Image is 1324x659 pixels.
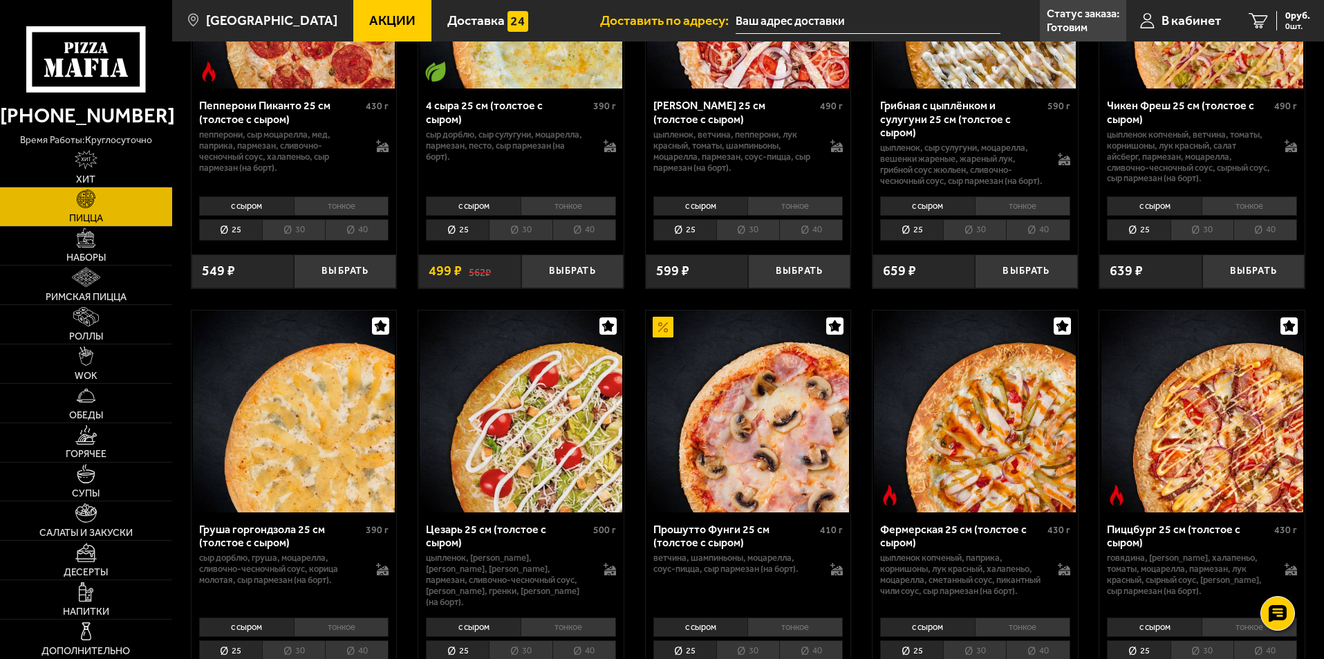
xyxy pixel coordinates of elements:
[975,254,1077,288] button: Выбрать
[1006,219,1070,241] li: 40
[369,14,416,27] span: Акции
[1047,22,1088,33] p: Готовим
[1107,618,1202,637] li: с сыром
[69,411,103,420] span: Обеды
[294,618,389,637] li: тонкое
[202,264,235,278] span: 549 ₽
[199,618,294,637] li: с сыром
[199,129,363,174] p: пепперони, сыр Моцарелла, мед, паприка, пармезан, сливочно-чесночный соус, халапеньо, сыр пармеза...
[1171,219,1233,241] li: 30
[199,523,363,549] div: Груша горгондзола 25 см (толстое с сыром)
[521,618,616,637] li: тонкое
[469,264,491,278] s: 562 ₽
[880,219,943,241] li: 25
[880,142,1044,187] p: цыпленок, сыр сулугуни, моцарелла, вешенки жареные, жареный лук, грибной соус Жюльен, сливочно-че...
[366,100,389,112] span: 430 г
[199,219,262,241] li: 25
[653,553,817,575] p: ветчина, шампиньоны, моцарелла, соус-пицца, сыр пармезан (на борт).
[507,11,528,32] img: 15daf4d41897b9f0e9f617042186c801.svg
[1107,129,1271,185] p: цыпленок копченый, ветчина, томаты, корнишоны, лук красный, салат айсберг, пармезан, моцарелла, с...
[426,219,489,241] li: 25
[1274,100,1297,112] span: 490 г
[199,196,294,216] li: с сыром
[426,618,521,637] li: с сыром
[880,523,1044,549] div: Фермерская 25 см (толстое с сыром)
[63,607,109,617] span: Напитки
[1107,99,1271,125] div: Чикен Фреш 25 см (толстое с сыром)
[1106,485,1127,505] img: Острое блюдо
[41,647,130,656] span: Дополнительно
[874,310,1076,512] img: Фермерская 25 см (толстое с сыром)
[1107,523,1271,549] div: Пиццбург 25 см (толстое с сыром)
[426,129,590,163] p: сыр дорблю, сыр сулугуни, моцарелла, пармезан, песто, сыр пармезан (на борт).
[1107,196,1202,216] li: с сыром
[653,523,817,549] div: Прошутто Фунги 25 см (толстое с сыром)
[1285,11,1310,21] span: 0 руб.
[1110,264,1143,278] span: 639 ₽
[653,99,817,125] div: [PERSON_NAME] 25 см (толстое с сыром)
[294,196,389,216] li: тонкое
[647,310,849,512] img: Прошутто Фунги 25 см (толстое с сыром)
[426,523,590,549] div: Цезарь 25 см (толстое с сыром)
[1107,219,1170,241] li: 25
[883,264,916,278] span: 659 ₽
[748,254,850,288] button: Выбрать
[64,568,108,577] span: Десерты
[426,553,590,608] p: цыпленок, [PERSON_NAME], [PERSON_NAME], [PERSON_NAME], пармезан, сливочно-чесночный соус, [PERSON...
[880,196,975,216] li: с сыром
[1233,219,1297,241] li: 40
[72,489,100,499] span: Супы
[653,196,748,216] li: с сыром
[820,524,843,536] span: 410 г
[716,219,779,241] li: 30
[418,310,624,512] a: Цезарь 25 см (толстое с сыром)
[294,254,396,288] button: Выбрать
[880,99,1044,138] div: Грибная с цыплёнком и сулугуни 25 см (толстое с сыром)
[653,129,817,174] p: цыпленок, ветчина, пепперони, лук красный, томаты, шампиньоны, моцарелла, пармезан, соус-пицца, с...
[76,175,95,185] span: Хит
[975,618,1070,637] li: тонкое
[873,310,1078,512] a: Острое блюдоФермерская 25 см (толстое с сыром)
[975,196,1070,216] li: тонкое
[447,14,505,27] span: Доставка
[1101,310,1303,512] img: Пиццбург 25 см (толстое с сыром)
[426,99,590,125] div: 4 сыра 25 см (толстое с сыром)
[880,618,975,637] li: с сыром
[653,618,748,637] li: с сыром
[1202,254,1305,288] button: Выбрать
[198,62,219,82] img: Острое блюдо
[75,371,97,381] span: WOK
[325,219,389,241] li: 40
[880,553,1044,597] p: цыпленок копченый, паприка, корнишоны, лук красный, халапеньо, моцарелла, сметанный соус, пикантн...
[521,254,624,288] button: Выбрать
[1285,22,1310,30] span: 0 шт.
[425,62,446,82] img: Вегетарианское блюдо
[1202,618,1297,637] li: тонкое
[69,332,103,342] span: Роллы
[66,253,106,263] span: Наборы
[736,8,1000,34] input: Ваш адрес доставки
[820,100,843,112] span: 490 г
[366,524,389,536] span: 390 г
[1202,196,1297,216] li: тонкое
[600,14,736,27] span: Доставить по адресу:
[420,310,622,512] img: Цезарь 25 см (толстое с сыром)
[199,99,363,125] div: Пепперони Пиканто 25 см (толстое с сыром)
[69,214,103,223] span: Пицца
[779,219,843,241] li: 40
[426,196,521,216] li: с сыром
[206,14,337,27] span: [GEOGRAPHIC_DATA]
[1099,310,1305,512] a: Острое блюдоПиццбург 25 см (толстое с сыром)
[1047,100,1070,112] span: 590 г
[262,219,325,241] li: 30
[943,219,1006,241] li: 30
[193,310,395,512] img: Груша горгондзола 25 см (толстое с сыром)
[66,449,106,459] span: Горячее
[1047,524,1070,536] span: 430 г
[593,100,616,112] span: 390 г
[1107,553,1271,597] p: говядина, [PERSON_NAME], халапеньо, томаты, моцарелла, пармезан, лук красный, сырный соус, [PERSO...
[653,219,716,241] li: 25
[879,485,900,505] img: Острое блюдо
[747,196,843,216] li: тонкое
[747,618,843,637] li: тонкое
